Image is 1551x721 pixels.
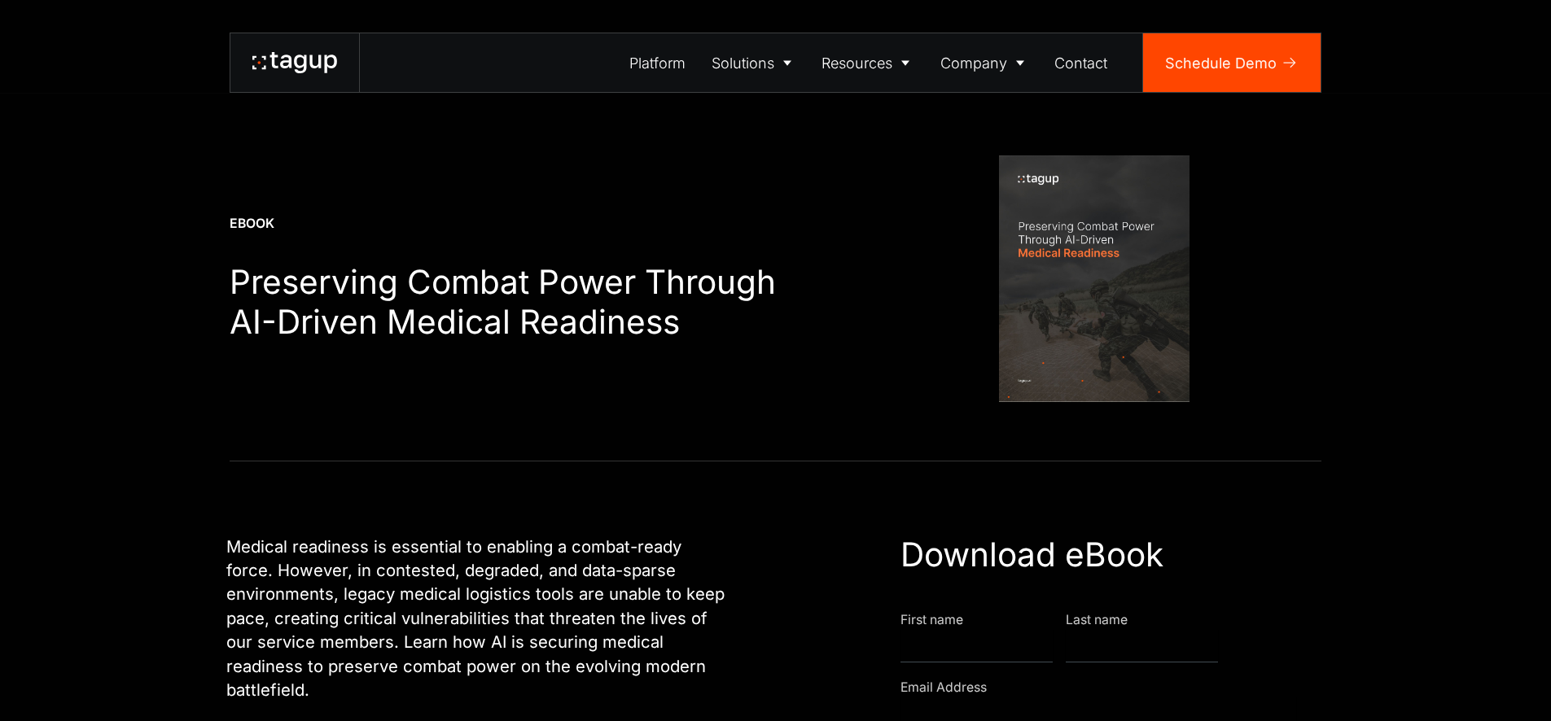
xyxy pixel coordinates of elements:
a: Solutions [699,33,809,92]
div: Last name [1066,611,1218,629]
div: Resources [822,52,892,74]
a: Company [927,33,1042,92]
div: Platform [629,52,686,74]
img: Whitepaper Cover [999,155,1190,402]
p: Medical readiness is essential to enabling a combat-ready force. However, in contested, degraded,... [226,535,732,702]
div: EBOOK [230,215,808,233]
div: Download eBook [900,535,1296,575]
a: Schedule Demo [1143,33,1321,92]
div: Schedule Demo [1165,52,1277,74]
div: Contact [1054,52,1107,74]
div: First name [900,611,1053,629]
h1: Preserving Combat Power Through AI-Driven Medical Readiness [230,262,808,343]
div: Solutions [712,52,774,74]
div: Company [940,52,1007,74]
div: Email Address [900,679,1296,697]
a: Resources [809,33,928,92]
a: Contact [1042,33,1121,92]
a: Platform [617,33,699,92]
